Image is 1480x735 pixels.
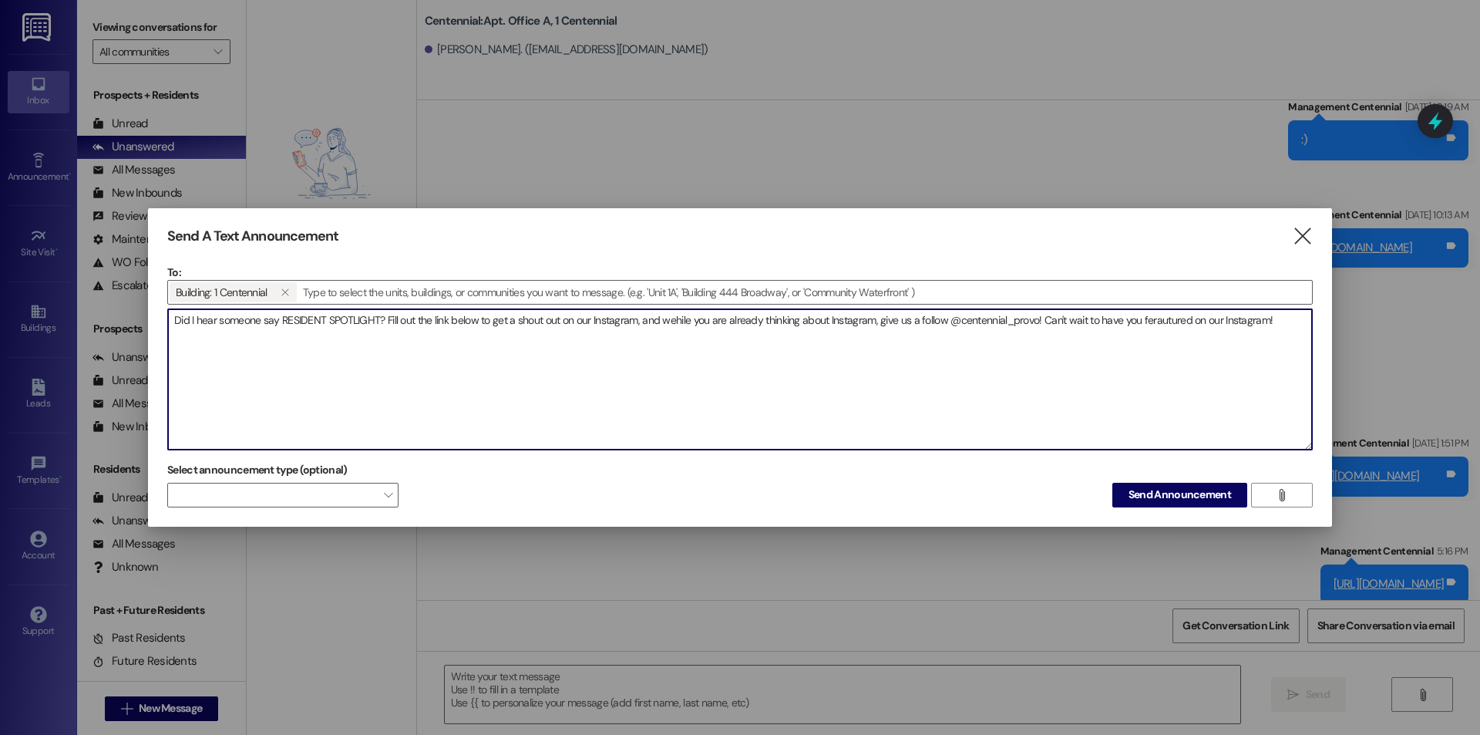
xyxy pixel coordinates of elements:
[1128,487,1231,503] span: Send Announcement
[1112,483,1247,507] button: Send Announcement
[167,228,338,245] h3: Send A Text Announcement
[1276,489,1287,501] i: 
[281,286,289,298] i: 
[167,308,1313,450] div: Did I hear someone say RESIDENT SPOTLIGHT? Fill out the link below to get a shout out on our Inst...
[167,458,348,482] label: Select announcement type (optional)
[167,265,1313,280] p: To:
[1292,228,1313,244] i: 
[176,282,267,302] span: Building: 1 Centennial
[298,281,1312,304] input: Type to select the units, buildings, or communities you want to message. (e.g. 'Unit 1A', 'Buildi...
[168,309,1312,450] textarea: Did I hear someone say RESIDENT SPOTLIGHT? Fill out the link below to get a shout out on our Inst...
[274,282,297,302] button: Building: 1 Centennial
